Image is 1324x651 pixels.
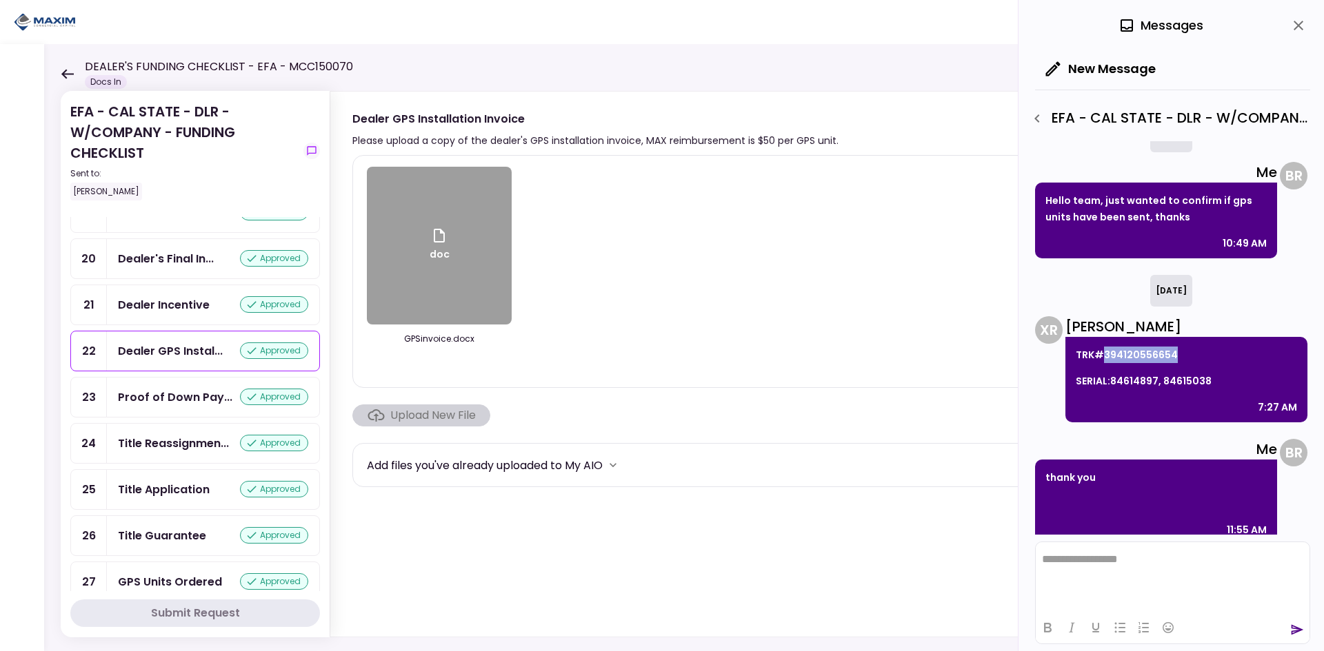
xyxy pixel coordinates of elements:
[603,455,623,475] button: more
[70,515,320,556] a: 26Title Guaranteeapproved
[1035,316,1063,344] div: X R
[240,250,308,267] div: approved
[71,516,107,555] div: 26
[71,331,107,371] div: 22
[1150,275,1192,307] div: [DATE]
[1025,107,1310,130] div: EFA - CAL STATE - DLR - W/COMPANY - FUNDING CHECKLIST - GPS Units Ordered
[118,481,210,498] div: Title Application
[1045,469,1267,486] p: thank you
[352,110,839,127] div: Dealer GPS Installation Invoice
[1287,14,1310,37] button: close
[1076,347,1297,363] p: TRK#394120556654
[1108,618,1132,637] button: Bullet list
[240,389,308,405] div: approved
[1035,439,1277,459] div: Me
[118,527,206,544] div: Title Guarantee
[240,296,308,313] div: approved
[151,605,240,621] div: Submit Request
[1227,521,1267,538] div: 11:55 AM
[71,470,107,509] div: 25
[1156,618,1180,637] button: Emojis
[1035,51,1167,87] button: New Message
[1036,542,1310,611] iframe: Rich Text Area
[367,333,512,345] div: GPSinvoice.docx
[14,12,76,32] img: Partner icon
[352,404,490,426] span: Click here to upload the required document
[240,481,308,497] div: approved
[70,183,142,200] div: [PERSON_NAME]
[240,435,308,451] div: approved
[70,599,320,627] button: Submit Request
[303,143,320,159] button: show-messages
[367,457,603,474] div: Add files you've already uploaded to My AIO
[70,377,320,417] a: 23Proof of Down Payment 1approved
[1035,162,1277,183] div: Me
[118,250,214,267] div: Dealer's Final Invoice
[70,238,320,279] a: 20Dealer's Final Invoiceapproved
[1060,618,1083,637] button: Italic
[240,342,308,359] div: approved
[85,75,127,89] div: Docs In
[1280,439,1307,466] div: B R
[71,562,107,601] div: 27
[118,573,222,590] div: GPS Units Ordered
[1290,623,1304,637] button: send
[70,469,320,510] a: 25Title Applicationapproved
[240,527,308,544] div: approved
[118,342,223,360] div: Dealer GPS Installation Invoice
[70,423,320,464] a: 24Title Reassignmentapproved
[71,378,107,417] div: 23
[70,331,320,371] a: 22Dealer GPS Installation Invoiceapproved
[70,167,298,180] div: Sent to:
[1223,235,1267,251] div: 10:49 AM
[70,285,320,325] a: 21Dealer Incentiveapproved
[118,389,232,406] div: Proof of Down Payment 1
[1065,316,1307,337] div: [PERSON_NAME]
[70,561,320,602] a: 27GPS Units Orderedapproved
[118,435,229,452] div: Title Reassignment
[1084,618,1107,637] button: Underline
[1132,618,1156,637] button: Numbered list
[85,59,353,75] h1: DEALER'S FUNDING CHECKLIST - EFA - MCC150070
[1076,373,1297,389] p: SERIAL:84614897, 84615038
[1280,162,1307,189] div: B R
[1119,15,1203,36] div: Messages
[352,132,839,149] div: Please upload a copy of the dealer's GPS installation invoice, MAX reimbursement is $50 per GPS u...
[118,296,210,313] div: Dealer Incentive
[1258,399,1297,415] div: 7:27 AM
[1036,618,1059,637] button: Bold
[70,101,298,200] div: EFA - CAL STATE - DLR - W/COMPANY - FUNDING CHECKLIST
[1045,192,1267,225] p: Hello team, just wanted to confirm if gps units have been sent, thanks
[240,573,308,590] div: approved
[330,91,1296,637] div: Dealer GPS Installation InvoicePlease upload a copy of the dealer's GPS installation invoice, MAX...
[71,285,107,324] div: 21
[71,424,107,463] div: 24
[71,239,107,278] div: 20
[430,227,450,265] div: doc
